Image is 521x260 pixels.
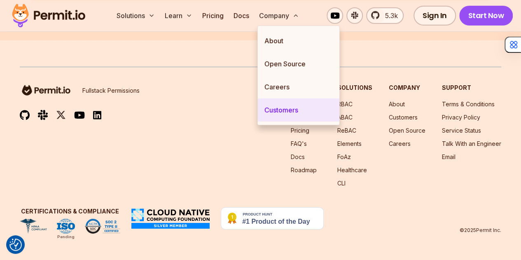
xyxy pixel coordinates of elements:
img: Permit logo [8,2,89,30]
a: Sign In [414,6,456,26]
a: Service Status [442,127,481,134]
img: HIPAA [20,219,47,234]
img: slack [38,109,48,120]
a: FoAz [337,153,351,160]
span: 5.3k [380,11,398,21]
a: Open Source [389,127,425,134]
button: Company [256,7,302,24]
a: Open Source [258,52,339,75]
a: Docs [291,153,305,160]
a: Pricing [199,7,227,24]
a: Start Now [459,6,513,26]
img: github [20,110,30,120]
a: Docs [230,7,252,24]
a: FAQ's [291,140,307,147]
img: Permit.io - Never build permissions again | Product Hunt [221,207,324,230]
div: Pending [57,234,75,240]
a: 5.3k [366,7,404,24]
a: Email [442,153,456,160]
p: © 2025 Permit Inc. [460,227,501,234]
a: Terms & Conditions [442,101,495,108]
a: Customers [258,98,339,122]
a: ReBAC [337,127,356,134]
a: Privacy Policy [442,114,480,121]
img: SOC [85,219,120,234]
a: ABAC [337,114,353,121]
h3: Certifications & Compliance [20,207,120,215]
a: Healthcare [337,166,367,173]
img: logo [20,84,72,97]
a: Careers [389,140,411,147]
a: Talk With an Engineer [442,140,501,147]
a: RBAC [337,101,353,108]
a: CLI [337,180,346,187]
a: Roadmap [291,166,317,173]
button: Consent Preferences [9,239,22,251]
a: Elements [337,140,362,147]
button: Solutions [113,7,158,24]
a: Customers [389,114,418,121]
a: Pricing [291,127,309,134]
h3: Solutions [337,84,372,92]
a: About [258,29,339,52]
p: Fullstack Permissions [82,87,140,95]
a: About [389,101,405,108]
img: twitter [56,110,66,120]
img: ISO [57,219,75,234]
img: linkedin [93,110,101,120]
h3: Company [389,84,425,92]
img: youtube [74,110,85,120]
h3: Support [442,84,501,92]
button: Learn [161,7,196,24]
img: Revisit consent button [9,239,22,251]
a: Careers [258,75,339,98]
